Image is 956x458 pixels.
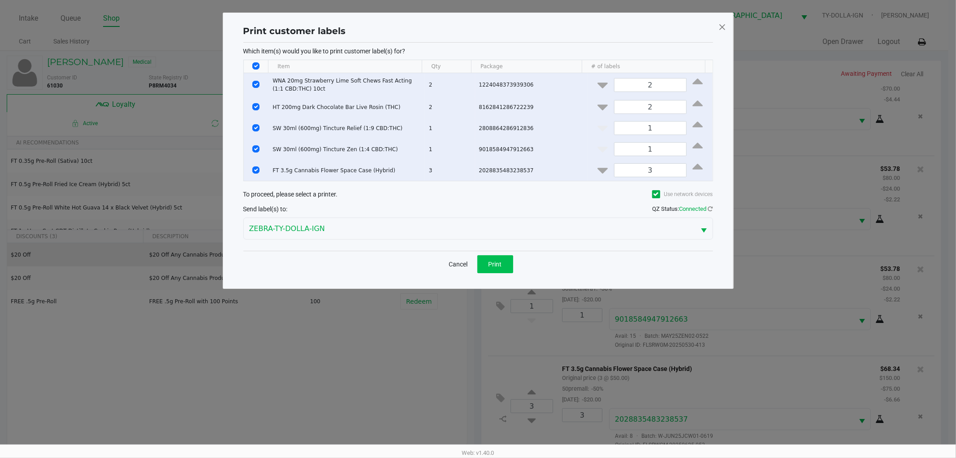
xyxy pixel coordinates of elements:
th: Package [471,60,582,73]
input: Select Row [252,81,260,88]
button: Select [696,218,713,239]
span: QZ Status: [653,205,713,212]
td: 2 [425,96,475,118]
td: 1 [425,118,475,139]
td: 1224048373939306 [475,73,588,96]
td: SW 30ml (600mg) Tincture Relief (1:9 CBD:THC) [268,118,425,139]
td: 1 [425,139,475,160]
td: SW 30ml (600mg) Tincture Zen (1:4 CBD:THC) [268,139,425,160]
td: WNA 20mg Strawberry Lime Soft Chews Fast Acting (1:1 CBD:THC) 10ct [268,73,425,96]
span: Web: v1.40.0 [462,449,494,456]
span: Print [489,261,502,268]
span: To proceed, please select a printer. [243,191,338,198]
td: 2028835483238537 [475,160,588,181]
td: 8162841286722239 [475,96,588,118]
td: 2808864286912836 [475,118,588,139]
th: Item [268,60,422,73]
td: 9018584947912663 [475,139,588,160]
input: Select Row [252,103,260,110]
td: 2 [425,73,475,96]
td: HT 200mg Dark Chocolate Bar Live Rosin (THC) [268,96,425,118]
span: Connected [679,205,707,212]
input: Select Row [252,166,260,174]
p: Which item(s) would you like to print customer label(s) for? [243,47,713,55]
div: Data table [244,60,713,181]
button: Cancel [443,255,474,273]
button: Print [477,255,513,273]
span: Send label(s) to: [243,205,288,213]
input: Select All Rows [252,62,260,70]
th: Qty [422,60,471,73]
label: Use network devices [652,190,713,198]
span: ZEBRA-TY-DOLLA-IGN [249,223,690,234]
td: FT 3.5g Cannabis Flower Space Case (Hybrid) [268,160,425,181]
td: 3 [425,160,475,181]
th: # of labels [582,60,705,73]
input: Select Row [252,145,260,153]
input: Select Row [252,124,260,131]
h1: Print customer labels [243,24,346,38]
